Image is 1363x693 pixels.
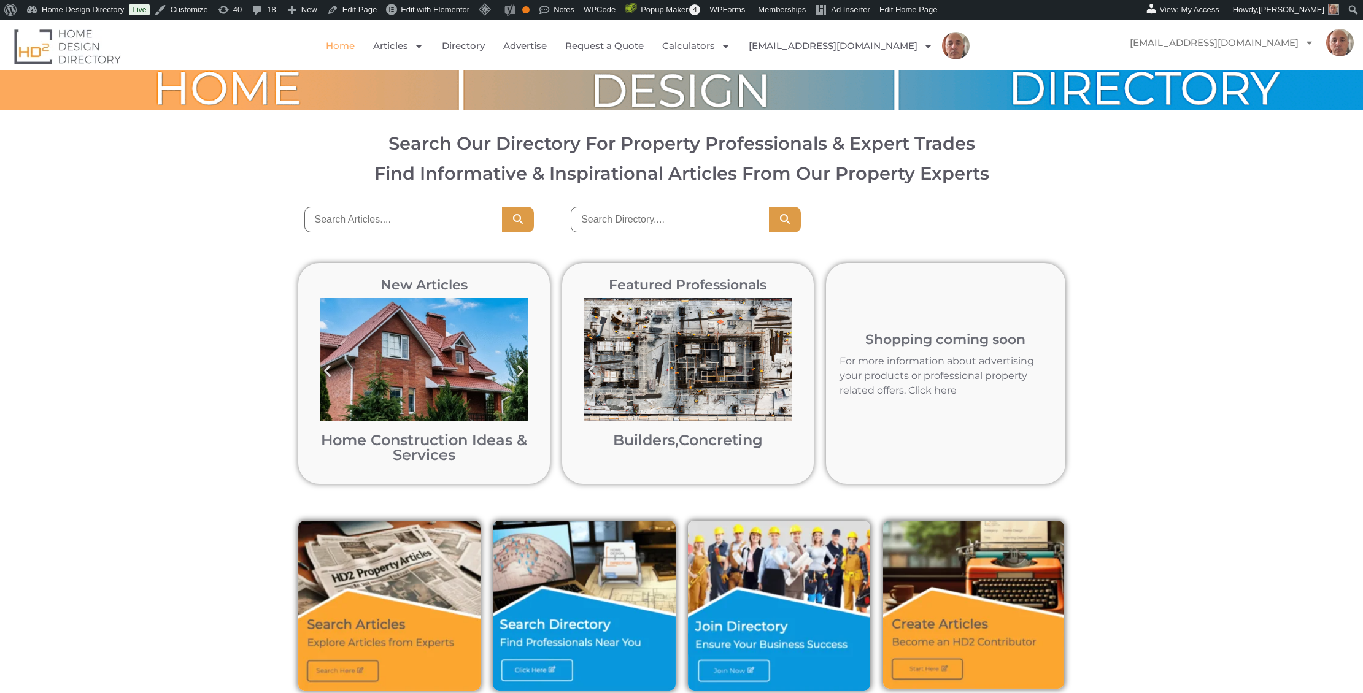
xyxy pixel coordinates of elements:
h2: , [584,433,792,448]
a: Articles [373,32,423,60]
img: Mark Czernkowski [942,32,970,59]
div: OK [522,6,530,13]
a: Directory [442,32,485,60]
div: Next slide [771,358,798,385]
a: [EMAIL_ADDRESS][DOMAIN_NAME] [1118,29,1326,57]
img: Mark Czernkowski [1326,29,1354,56]
a: Request a Quote [565,32,644,60]
div: 1 / 12 [577,292,798,469]
h2: Featured Professionals [577,278,798,292]
a: Live [129,4,150,15]
input: Search Directory.... [571,207,769,232]
h3: Find Informative & Inspirational Articles From Our Property Experts [26,164,1337,182]
div: 1 / 12 [314,292,535,469]
nav: Menu [276,32,1019,60]
nav: Menu [1118,29,1354,57]
span: Edit with Elementor [401,5,469,14]
a: Builders [613,431,675,449]
div: Previous slide [314,358,341,385]
button: Search [769,207,801,232]
h2: New Articles [314,278,535,292]
a: Advertise [503,32,547,60]
div: Previous slide [577,358,605,385]
span: 4 [689,4,700,15]
input: Search Articles.... [304,207,503,232]
div: Next slide [507,358,535,385]
span: [PERSON_NAME] [1259,5,1324,14]
a: [EMAIL_ADDRESS][DOMAIN_NAME] [749,32,933,60]
a: Concreting [679,431,763,449]
h2: Search Our Directory For Property Professionals & Expert Trades [26,134,1337,152]
a: Home Construction Ideas & Services [321,431,527,464]
button: Search [502,207,534,232]
a: Calculators [662,32,730,60]
a: Home [326,32,355,60]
